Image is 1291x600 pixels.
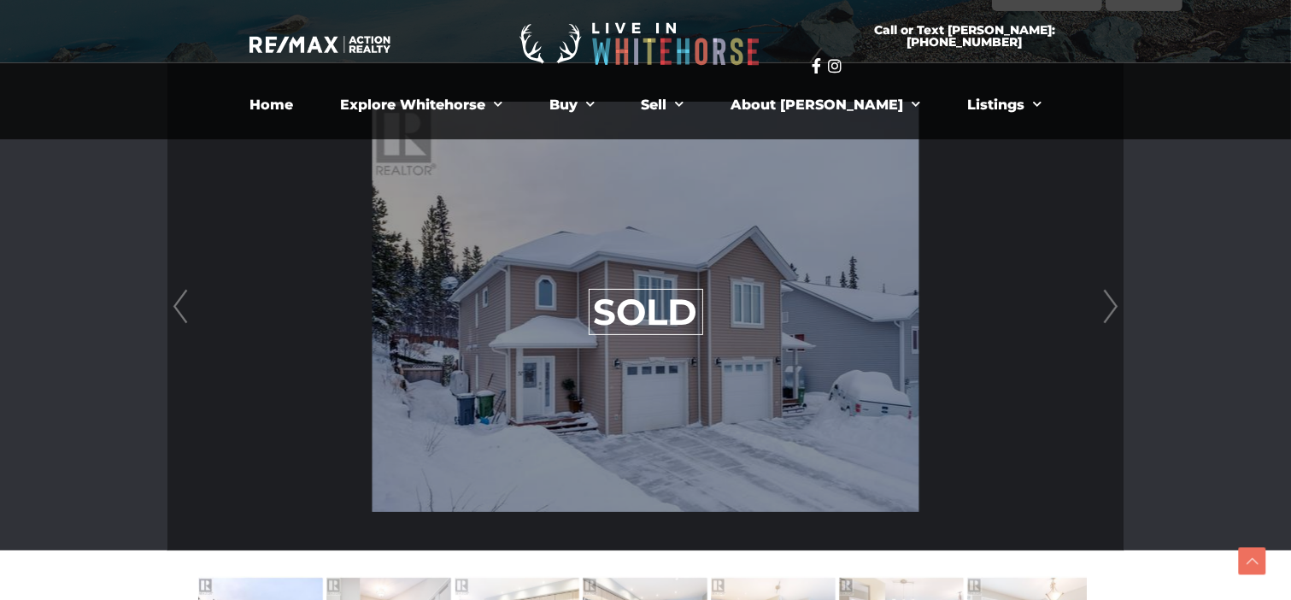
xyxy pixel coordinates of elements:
span: SOLD [589,289,703,335]
a: Listings [955,88,1055,122]
a: Home [237,88,306,122]
a: Explore Whitehorse [327,88,515,122]
a: About [PERSON_NAME] [719,88,934,122]
a: Next [1098,63,1124,550]
a: Prev [167,63,193,550]
a: Sell [629,88,697,122]
span: Call or Text [PERSON_NAME]: [PHONE_NUMBER] [832,24,1097,48]
a: Buy [537,88,607,122]
a: Call or Text [PERSON_NAME]: [PHONE_NUMBER] [812,14,1118,58]
nav: Menu [176,88,1116,122]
